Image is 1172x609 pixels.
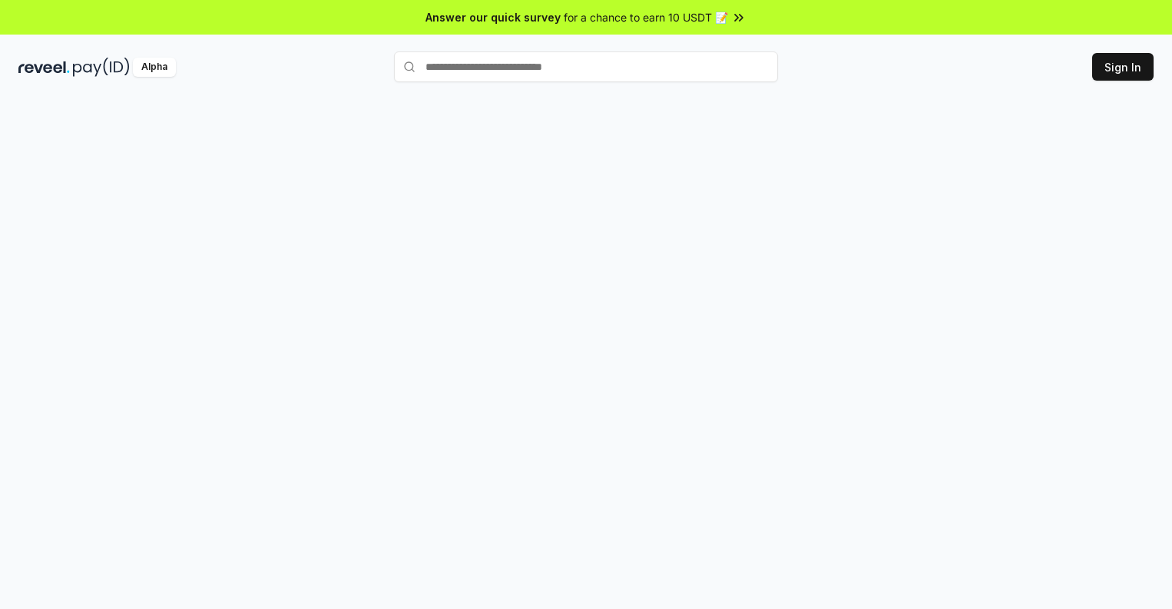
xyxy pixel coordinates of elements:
[1092,53,1154,81] button: Sign In
[425,9,561,25] span: Answer our quick survey
[18,58,70,77] img: reveel_dark
[133,58,176,77] div: Alpha
[564,9,728,25] span: for a chance to earn 10 USDT 📝
[73,58,130,77] img: pay_id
